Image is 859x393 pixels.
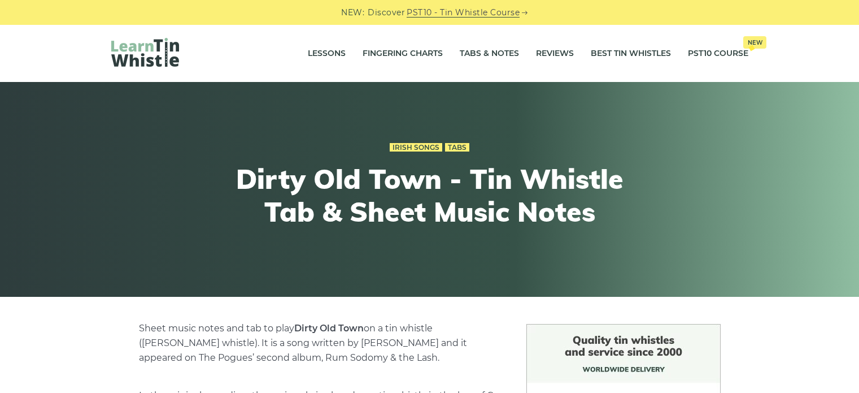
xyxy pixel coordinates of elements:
a: Irish Songs [390,143,442,152]
img: LearnTinWhistle.com [111,38,179,67]
a: Tabs & Notes [460,40,519,68]
h1: Dirty Old Town - Tin Whistle Tab & Sheet Music Notes [222,163,638,228]
a: Best Tin Whistles [591,40,671,68]
span: New [743,36,766,49]
strong: Dirty Old Town [294,323,364,334]
a: Fingering Charts [363,40,443,68]
a: Lessons [308,40,346,68]
p: Sheet music notes and tab to play on a tin whistle ([PERSON_NAME] whistle). It is a song written ... [139,321,499,365]
a: Tabs [445,143,469,152]
a: PST10 CourseNew [688,40,748,68]
a: Reviews [536,40,574,68]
